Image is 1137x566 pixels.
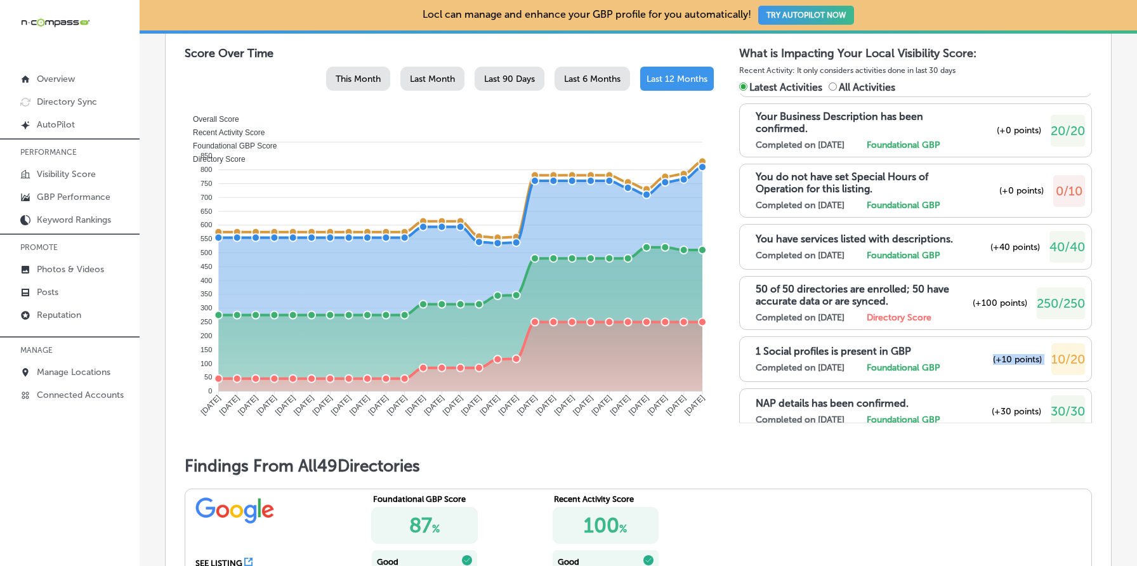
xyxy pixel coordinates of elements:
p: Your Business Description has been confirmed. [756,110,969,135]
h2: What is Impacting Your Local Visibility Score: [739,46,1092,60]
label: Completed on [DATE] [756,312,845,323]
tspan: 700 [200,194,212,201]
p: Manage Locations [37,367,110,378]
span: % [432,523,440,535]
label: Completed on [DATE] [756,140,845,150]
tspan: [DATE] [311,393,334,417]
tspan: 50 [204,373,212,381]
div: Recent Activity Score [554,494,709,504]
tspan: 200 [200,332,212,339]
span: Last 12 Months [647,74,707,84]
span: 20/20 [1051,123,1085,138]
span: 40/40 [1049,239,1085,254]
p: Photos & Videos [37,264,104,275]
p: Reputation [37,310,81,320]
span: 250/250 [1037,296,1085,311]
tspan: [DATE] [255,393,279,417]
span: % [619,523,627,535]
div: 100 [553,507,659,544]
label: Completed on [DATE] [756,200,845,211]
span: Foundational GBP Score [183,141,277,150]
span: (+100 points) [973,298,1027,308]
p: Connected Accounts [37,390,124,400]
tspan: 450 [200,263,212,270]
label: Foundational GBP [867,414,940,425]
input: All Activities [829,82,837,91]
tspan: 0 [208,387,212,395]
tspan: [DATE] [683,393,706,417]
tspan: 800 [200,166,212,173]
tspan: [DATE] [292,393,315,417]
input: Latest Activities [739,82,747,91]
div: Foundational GBP Score [373,494,528,504]
tspan: 500 [200,249,212,256]
label: Completed on [DATE] [756,362,845,373]
p: You do not have set Special Hours of Operation for this listing. [756,171,969,195]
span: (+30 points) [992,406,1041,417]
tspan: [DATE] [385,393,409,417]
p: 50 of 50 directories are enrolled; 50 have accurate data or are synced. [756,283,969,307]
label: Foundational GBP [867,200,940,211]
tspan: 250 [200,318,212,326]
p: NAP details has been confirmed. [756,397,909,409]
h1: Findings From All 49 Directories [185,456,1092,476]
button: TRY AUTOPILOT NOW [758,6,854,25]
tspan: [DATE] [571,393,595,417]
span: Last 6 Months [564,74,621,84]
span: Last 90 Days [484,74,535,84]
p: Overview [37,74,75,84]
span: 30/30 [1051,404,1085,419]
label: Completed on [DATE] [756,250,845,261]
tspan: [DATE] [199,393,223,417]
span: Recent Activity Score [183,128,265,137]
tspan: 650 [200,207,212,215]
label: Foundational GBP [867,140,940,150]
span: Overall Score [183,115,239,124]
tspan: 550 [200,235,212,242]
p: You have services listed with descriptions. [756,233,953,245]
p: Visibility Score [37,169,96,180]
span: Directory Score [183,155,246,164]
tspan: [DATE] [478,393,502,417]
tspan: [DATE] [329,393,353,417]
tspan: [DATE] [218,393,241,417]
tspan: [DATE] [515,393,539,417]
label: Completed on [DATE] [756,414,845,425]
img: 660ab0bf-5cc7-4cb8-ba1c-48b5ae0f18e60NCTV_CLogo_TV_Black_-500x88.png [20,16,90,29]
label: Foundational GBP [867,362,940,373]
tspan: [DATE] [459,393,483,417]
span: (+40 points) [990,242,1040,253]
label: Foundational GBP [867,250,940,261]
p: 1 Social profiles is present in GBP [756,345,911,357]
tspan: [DATE] [627,393,650,417]
span: 10/20 [1051,352,1085,367]
p: Recent Activity: It only considers activities done in last 30 days [739,63,1092,77]
tspan: [DATE] [553,393,576,417]
span: Last Month [410,74,455,84]
tspan: 100 [200,360,212,367]
div: 87 [371,507,477,544]
h2: Score Over Time [185,46,714,60]
tspan: 600 [200,221,212,228]
tspan: [DATE] [534,393,558,417]
span: (+0 points) [997,125,1041,136]
tspan: [DATE] [404,393,427,417]
span: All Activities [839,81,895,93]
tspan: [DATE] [608,393,632,417]
tspan: 400 [200,277,212,284]
tspan: [DATE] [423,393,446,417]
p: Posts [37,287,58,298]
span: This Month [336,74,381,84]
tspan: [DATE] [497,393,520,417]
span: (+0 points) [999,185,1044,196]
p: Keyword Rankings [37,214,111,225]
tspan: 300 [200,304,212,312]
label: Directory Score [867,312,931,323]
tspan: [DATE] [441,393,464,417]
tspan: 750 [200,180,212,187]
span: (+10 points) [993,354,1042,365]
tspan: [DATE] [590,393,614,417]
tspan: [DATE] [236,393,260,417]
tspan: [DATE] [646,393,669,417]
tspan: 150 [200,346,212,353]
